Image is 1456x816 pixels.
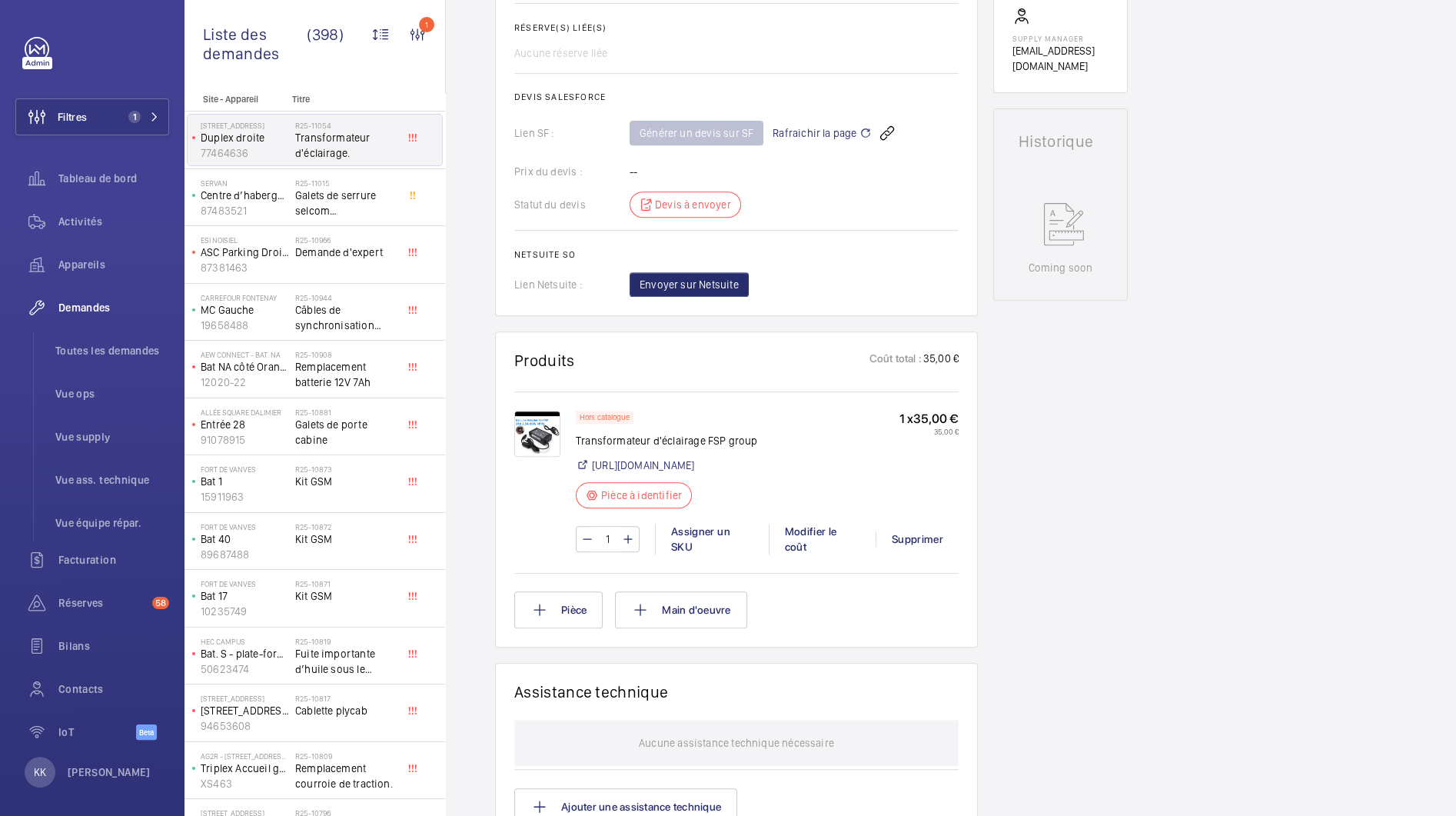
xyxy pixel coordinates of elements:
[1019,134,1102,149] h1: Historique
[769,524,876,555] div: Modifier le coût
[295,637,397,646] h2: R25-10819
[514,92,959,102] h2: Devis Salesforce
[514,591,603,628] button: Pièce
[58,300,169,315] span: Demandes
[184,94,286,105] p: Site - Appareil
[128,111,141,123] span: 1
[201,293,289,302] p: Carrefour Fontenay
[201,178,289,188] p: Servan
[201,260,289,275] p: 87381463
[55,429,169,445] span: Vue supply
[514,682,668,701] h1: Assistance technique
[592,458,694,473] a: [URL][DOMAIN_NAME]
[201,188,289,203] p: Centre d’habergemant
[55,515,169,531] span: Vue équipe répar.
[899,411,959,427] p: 1 x 35,00 €
[58,595,146,611] span: Réserves
[201,531,289,547] p: Bat 40
[773,124,872,142] span: Rafraichir la page
[295,522,397,531] h2: R25-10872
[295,474,397,489] span: Kit GSM
[201,302,289,318] p: MC Gauche
[295,588,397,604] span: Kit GSM
[201,661,289,677] p: 50623474
[295,178,397,188] h2: R25-11015
[55,472,169,488] span: Vue ass. technique
[295,417,397,448] span: Galets de porte cabine
[201,646,289,661] p: Bat. S - plate-forme
[58,552,169,568] span: Facturation
[201,130,289,145] p: Duplex droite
[201,350,289,359] p: AEW Connect - Bat. NA
[58,638,169,654] span: Bilans
[295,245,397,260] span: Demande d'expert
[58,171,169,186] span: Tableau de bord
[201,776,289,791] p: XS463
[295,579,397,588] h2: R25-10871
[58,257,169,272] span: Appareils
[639,720,834,766] p: Aucune assistance technique nécessaire
[201,145,289,161] p: 77464636
[201,761,289,776] p: Triplex Accueil gauche bat A
[201,121,289,130] p: [STREET_ADDRESS]
[201,235,289,245] p: ESI NOISIEL
[201,751,289,761] p: AG2R - [STREET_ADDRESS][PERSON_NAME]
[1012,34,1109,43] p: Supply manager
[201,417,289,432] p: Entrée 28
[34,764,46,780] p: KK
[201,522,289,531] p: Fort de vanves
[514,351,575,370] h1: Produits
[295,408,397,417] h2: R25-10881
[876,531,959,547] div: Supprimer
[58,681,169,697] span: Contacts
[1012,43,1109,74] p: [EMAIL_ADDRESS][DOMAIN_NAME]
[201,432,289,448] p: 91078915
[295,130,397,161] span: Transformateur d'éclairage.
[295,703,397,718] span: Cablette plycab
[201,465,289,474] p: Fort de vanves
[899,427,959,436] p: 35,00 €
[201,474,289,489] p: Bat 1
[514,22,959,33] h2: Réserve(s) liée(s)
[201,375,289,390] p: 12020-22
[295,751,397,761] h2: R25-10809
[201,359,289,375] p: Bat NA côté Orange Triplex milieu
[201,703,289,718] p: [STREET_ADDRESS]
[201,318,289,333] p: 19658488
[201,579,289,588] p: Fort de vanves
[869,351,922,370] p: Coût total :
[152,597,169,609] span: 58
[514,249,959,260] h2: Netsuite SO
[640,277,739,292] span: Envoyer sur Netsuite
[295,188,397,218] span: Galets de serrure selcom 3201.05.0013/Z
[55,343,169,358] span: Toutes les demandes
[295,531,397,547] span: Kit GSM
[615,591,746,628] button: Main d'oeuvre
[201,203,289,218] p: 87483521
[295,121,397,130] h2: R25-11054
[201,694,289,703] p: [STREET_ADDRESS]
[295,359,397,390] span: Remplacement batterie 12V 7Ah
[201,245,289,260] p: ASC Parking Droit - 2401447
[1028,260,1092,275] p: Coming soon
[601,488,682,503] p: Pièce à identifier
[58,724,136,740] span: IoT
[655,524,769,555] div: Assigner un SKU
[203,25,307,63] span: Liste des demandes
[295,646,397,677] span: Fuite importante d’huile sous le distributeur
[295,694,397,703] h2: R25-10817
[630,272,749,297] button: Envoyer sur Netsuite
[58,109,87,125] span: Filtres
[922,351,959,370] p: 35,00 €
[201,637,289,646] p: HEC CAMPUS
[15,98,169,135] button: Filtres1
[201,489,289,505] p: 15911963
[201,588,289,604] p: Bat 17
[295,302,397,333] span: Câbles de synchronisation porte palière hydra
[295,761,397,791] span: Remplacement courroie de traction.
[201,604,289,619] p: 10235749
[295,235,397,245] h2: R25-10966
[295,293,397,302] h2: R25-10944
[295,350,397,359] h2: R25-10908
[68,764,151,780] p: [PERSON_NAME]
